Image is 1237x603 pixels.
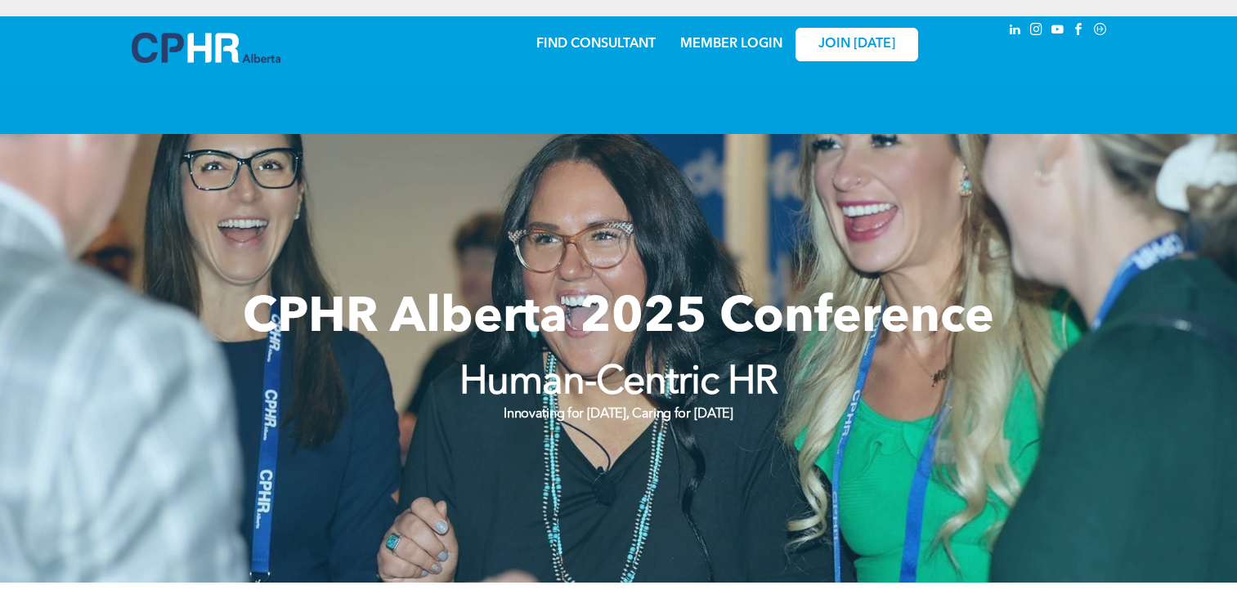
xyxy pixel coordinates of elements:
span: CPHR Alberta 2025 Conference [243,294,994,343]
a: linkedin [1006,20,1024,42]
a: facebook [1070,20,1088,42]
a: JOIN [DATE] [796,28,918,61]
a: FIND CONSULTANT [536,38,656,51]
img: A blue and white logo for cp alberta [132,33,280,63]
strong: Human-Centric HR [459,364,778,403]
a: instagram [1028,20,1046,42]
strong: Innovating for [DATE], Caring for [DATE] [504,408,733,421]
a: MEMBER LOGIN [680,38,782,51]
a: youtube [1049,20,1067,42]
span: JOIN [DATE] [818,37,895,52]
a: Social network [1091,20,1109,42]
